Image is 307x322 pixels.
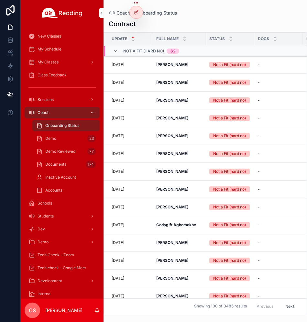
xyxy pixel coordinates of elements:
div: Not a Fit (hard no) [213,97,246,103]
span: Documents [45,162,66,167]
a: Not a Fit (hard no) [209,204,250,210]
span: Demo [38,239,49,245]
span: - [258,80,260,85]
strong: [PERSON_NAME] [156,240,188,245]
a: Not a Fit (hard no) [209,258,250,263]
a: New Classes [25,30,100,42]
a: Not a Fit (hard no) [209,115,250,121]
div: Not a Fit (hard no) [213,80,246,85]
span: - [258,222,260,228]
span: Internal [38,291,51,296]
span: Class Feedback [38,72,67,78]
a: Sessions [25,94,100,105]
a: - [258,276,299,281]
a: My Schedule [25,43,100,55]
a: Not a Fit (hard no) [209,151,250,157]
span: Update [112,36,127,41]
p: [DATE] [112,222,124,228]
a: [DATE] [112,80,148,85]
span: Sessions [38,97,54,102]
a: [DATE] [112,187,148,192]
a: Not a Fit (hard no) [209,97,250,103]
a: - [258,133,299,139]
strong: [PERSON_NAME] [156,294,188,298]
a: - [258,80,299,85]
p: [DATE] [112,116,124,121]
a: [DATE] [112,294,148,299]
p: [DATE] [112,169,124,174]
a: - [258,98,299,103]
a: Internal [25,288,100,300]
a: [PERSON_NAME] [156,151,202,156]
p: [DATE] [112,80,124,85]
a: Not a Fit (hard no) [209,169,250,174]
a: [DATE] [112,133,148,139]
span: - [258,187,260,192]
a: [PERSON_NAME] [156,62,202,67]
a: Onboarding Status [137,10,177,16]
a: Students [25,210,100,222]
a: [DATE] [112,98,148,103]
a: Not a Fit (hard no) [209,293,250,299]
a: Not a Fit (hard no) [209,186,250,192]
span: Docs [258,36,269,41]
a: - [258,169,299,174]
span: Status [209,36,225,41]
a: Schools [25,197,100,209]
span: - [258,205,260,210]
span: Schools [38,201,52,206]
strong: [PERSON_NAME] [156,133,188,138]
span: New Classes [38,34,61,39]
a: Not a Fit (hard no) [209,275,250,281]
div: Not a Fit (hard no) [213,151,246,157]
strong: [PERSON_NAME] [156,98,188,103]
a: [DATE] [112,276,148,281]
a: Onboarding Status [32,120,100,131]
p: [DATE] [112,240,124,245]
a: Demo [25,236,100,248]
a: [PERSON_NAME] [156,276,202,281]
div: 77 [87,148,96,155]
a: Tech Check - Zoom [25,249,100,261]
span: - [258,98,260,103]
a: Dev [25,223,100,235]
a: [DATE] [112,62,148,67]
span: - [258,151,260,156]
a: [PERSON_NAME] [156,205,202,210]
div: Not a Fit (hard no) [213,293,246,299]
a: Not a Fit (hard no) [209,80,250,85]
span: CS [29,306,36,314]
a: - [258,258,299,263]
strong: Godsgift Agbomekhe [156,222,196,227]
p: [DATE] [112,62,124,67]
p: [DATE] [112,187,124,192]
span: - [258,169,260,174]
a: Development [25,275,100,287]
a: [DATE] [112,116,148,121]
p: [DATE] [112,258,124,263]
a: Accounts [32,184,100,196]
span: - [258,62,260,67]
div: scrollable content [21,26,104,299]
span: My Schedule [38,47,61,52]
p: [DATE] [112,151,124,156]
a: Coach [25,107,100,118]
a: - [258,62,299,67]
p: [DATE] [112,133,124,139]
a: [DATE] [112,151,148,156]
a: - [258,151,299,156]
a: [PERSON_NAME] [156,133,202,139]
div: Not a Fit (hard no) [213,115,246,121]
a: - [258,116,299,121]
span: Onboarding Status [45,123,79,128]
span: Inactive Account [45,175,76,180]
div: Not a Fit (hard no) [213,275,246,281]
button: Next [281,301,299,311]
a: Coach [109,10,130,16]
span: Dev [38,227,45,232]
a: Inactive Account [32,172,100,183]
span: Development [38,278,62,283]
strong: [PERSON_NAME] [156,116,188,120]
a: Documents174 [32,159,100,170]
